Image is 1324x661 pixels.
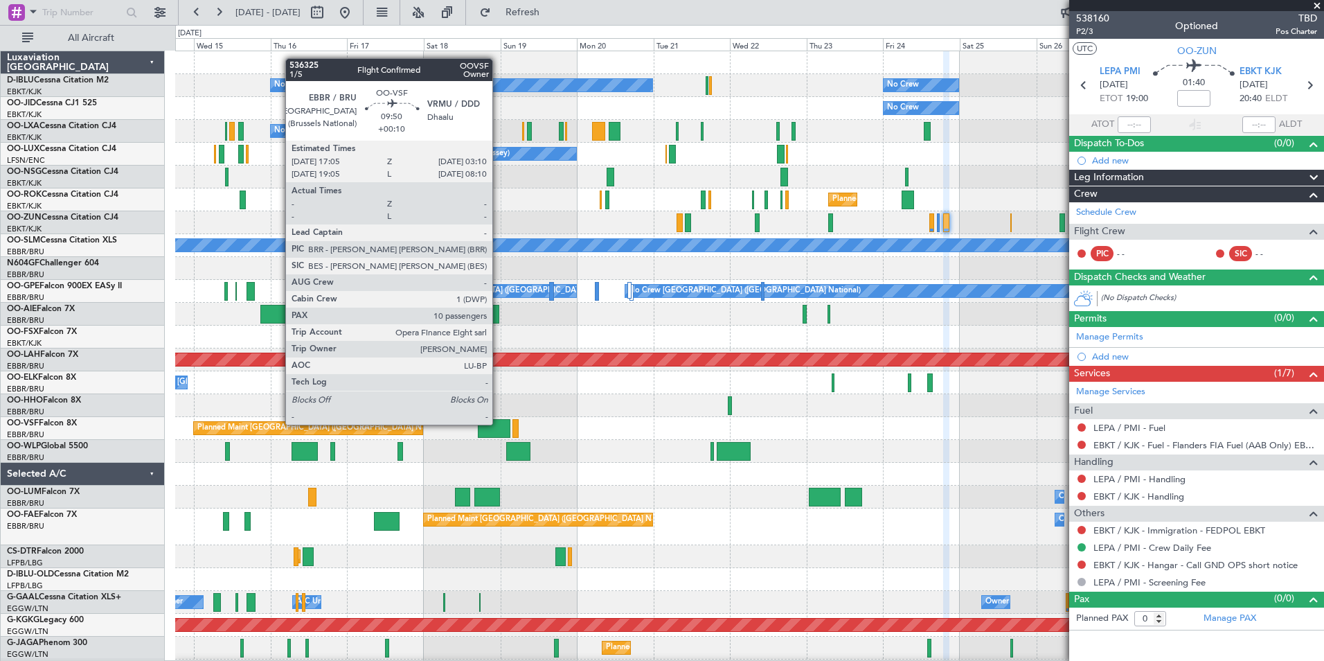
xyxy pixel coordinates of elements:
span: OO-LXA [7,122,39,130]
a: EBBR/BRU [7,407,44,417]
a: LFSN/ENC [7,155,45,166]
a: OO-HHOFalcon 8X [7,396,81,405]
a: EGGW/LTN [7,649,48,660]
span: OO-WLP [7,442,41,450]
span: ETOT [1100,92,1122,106]
a: D-IBLU-OLDCessna Citation M2 [7,570,129,579]
div: Owner [985,592,1009,612]
span: D-IBLU-OLD [7,570,54,579]
span: Leg Information [1074,170,1144,186]
a: Manage PAX [1204,612,1256,626]
span: OO-LUM [7,488,42,496]
a: EBKT/KJK [7,87,42,97]
span: Dispatch Checks and Weather [1074,270,1206,285]
span: (1/7) [1274,366,1294,380]
span: Pax [1074,592,1089,608]
span: OO-AIE [7,305,37,313]
span: OO-FSX [7,328,39,336]
a: Manage Services [1076,385,1145,399]
div: Optioned [1175,19,1218,33]
span: Dispatch To-Dos [1074,136,1144,152]
span: OO-JID [7,99,36,107]
span: OO-LAH [7,351,40,359]
span: 20:40 [1240,92,1262,106]
span: TBD [1276,11,1317,26]
span: Handling [1074,455,1113,470]
div: Owner Melsbroek Air Base [1059,486,1153,507]
div: Sat 18 [424,38,501,51]
a: OO-LUXCessna Citation CJ4 [7,145,116,153]
span: Services [1074,366,1110,382]
button: UTC [1073,42,1097,55]
span: OO-FAE [7,511,39,519]
a: OO-JIDCessna CJ1 525 [7,99,97,107]
a: EBKT / KJK - Fuel - Flanders FIA Fuel (AAB Only) EBKT / KJK [1093,439,1317,451]
a: LEPA / PMI - Screening Fee [1093,576,1206,588]
div: Sun 26 [1037,38,1113,51]
a: EBKT/KJK [7,338,42,349]
a: EBBR/BRU [7,270,44,280]
a: OO-WLPGlobal 5500 [7,442,88,450]
a: CS-DTRFalcon 2000 [7,547,84,556]
a: OO-AIEFalcon 7X [7,305,75,313]
span: OO-ROK [7,191,42,199]
input: Trip Number [42,2,122,23]
span: ALDT [1279,118,1302,132]
span: (0/0) [1274,310,1294,325]
span: OO-LUX [7,145,39,153]
a: EBBR/BRU [7,430,44,440]
div: No Crew [GEOGRAPHIC_DATA] ([GEOGRAPHIC_DATA] National) [389,281,621,301]
a: EBKT/KJK [7,132,42,143]
div: Fri 24 [883,38,960,51]
span: OO-GPE [7,282,39,290]
a: OO-SLMCessna Citation XLS [7,236,117,245]
a: EBBR/BRU [7,292,44,303]
span: [DATE] - [DATE] [235,6,301,19]
div: Wed 22 [730,38,807,51]
a: EBKT / KJK - Immigration - FEDPOL EBKT [1093,525,1265,536]
button: Refresh [473,1,556,24]
span: G-KGKG [7,616,39,624]
a: D-IBLUCessna Citation M2 [7,76,109,85]
a: OO-LAHFalcon 7X [7,351,78,359]
a: LEPA / PMI - Handling [1093,473,1186,485]
div: No Crew [GEOGRAPHIC_DATA] ([GEOGRAPHIC_DATA] National) [274,121,506,141]
a: G-KGKGLegacy 600 [7,616,84,624]
a: LEPA / PMI - Crew Daily Fee [1093,542,1211,554]
div: Thu 16 [271,38,348,51]
label: Planned PAX [1076,612,1128,626]
div: No Crew Nancy (Essey) [427,143,510,164]
span: LEPA PMI [1100,65,1140,79]
a: EBKT/KJK [7,109,42,120]
a: EBKT/KJK [7,201,42,211]
span: Pos Charter [1276,26,1317,37]
div: (No Dispatch Checks) [1101,292,1324,307]
span: G-GAAL [7,593,39,601]
a: Manage Permits [1076,330,1143,344]
div: No Crew [887,75,919,96]
span: 01:40 [1183,76,1205,90]
span: Permits [1074,311,1107,327]
span: EBKT KJK [1240,65,1282,79]
div: Owner Melsbroek Air Base [1059,509,1153,530]
span: P2/3 [1076,26,1109,37]
div: No Crew Kortrijk-[GEOGRAPHIC_DATA] [274,75,417,96]
a: OO-FAEFalcon 7X [7,511,77,519]
div: Planned Maint [GEOGRAPHIC_DATA] ([GEOGRAPHIC_DATA] National) [197,418,448,439]
a: LEPA / PMI - Fuel [1093,422,1165,434]
div: Planned Maint [GEOGRAPHIC_DATA] ([GEOGRAPHIC_DATA]) [606,637,824,658]
a: EBBR/BRU [7,498,44,509]
span: [DATE] [1240,78,1268,92]
span: CS-DTR [7,547,37,556]
a: OO-LUMFalcon 7X [7,488,80,496]
a: EBBR/BRU [7,384,44,394]
a: EGGW/LTN [7,626,48,637]
span: All Aircraft [36,33,146,43]
span: OO-ZUN [1177,44,1217,58]
span: Refresh [494,8,552,17]
a: EGGW/LTN [7,603,48,614]
div: Wed 15 [194,38,271,51]
span: (0/0) [1274,591,1294,606]
div: No Crew [GEOGRAPHIC_DATA] ([GEOGRAPHIC_DATA] National) [629,281,861,301]
span: OO-VSF [7,419,39,428]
